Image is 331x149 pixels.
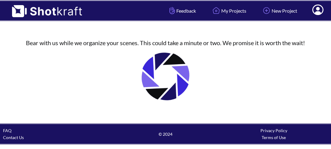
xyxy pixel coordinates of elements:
[261,5,272,16] img: Add Icon
[206,3,251,19] a: My Projects
[168,7,196,14] span: Feedback
[135,46,196,107] img: Loading..
[168,5,176,16] img: Hand Icon
[220,127,328,134] div: Privacy Policy
[3,135,24,140] a: Contact Us
[220,134,328,141] div: Terms of Use
[211,5,221,16] img: Home Icon
[3,128,11,133] a: FAQ
[111,131,219,138] span: © 2024
[257,3,302,19] a: New Project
